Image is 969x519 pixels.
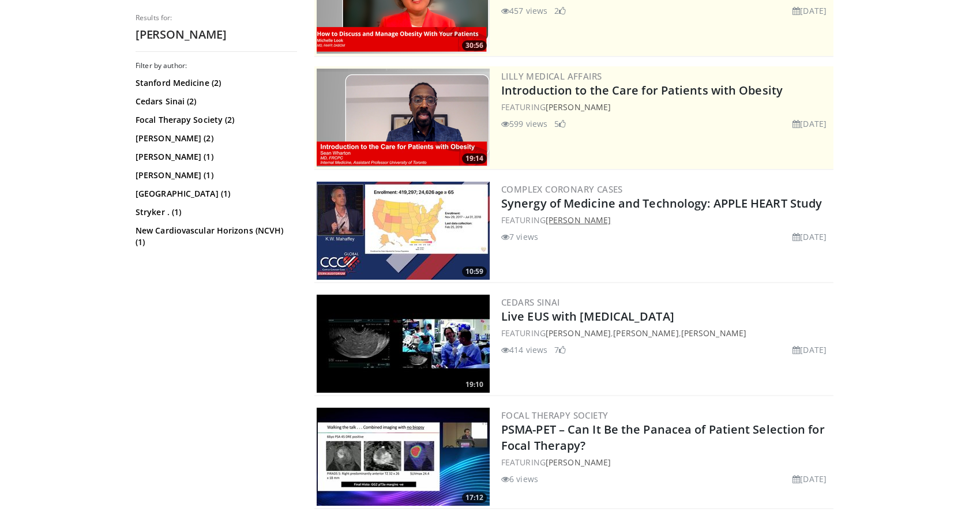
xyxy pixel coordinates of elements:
a: [PERSON_NAME] [546,457,611,468]
li: 7 [554,344,566,356]
a: [PERSON_NAME] (1) [136,151,294,163]
a: [PERSON_NAME] [681,328,746,339]
a: [GEOGRAPHIC_DATA] (1) [136,188,294,200]
a: [PERSON_NAME] [546,215,611,225]
a: 19:14 [317,69,490,167]
a: 17:12 [317,408,490,506]
h3: Filter by author: [136,61,297,70]
a: 10:59 [317,182,490,280]
li: 2 [554,5,566,17]
span: 10:59 [462,266,487,277]
a: Focal Therapy Society [501,409,608,421]
a: Live EUS with [MEDICAL_DATA] [501,309,674,324]
a: Focal Therapy Society (2) [136,114,294,126]
img: bfc3bb9c-fe97-4fd3-8cb8-ccffabb9fff0.300x170_q85_crop-smart_upscale.jpg [317,295,490,393]
a: 19:10 [317,295,490,393]
li: [DATE] [793,5,827,17]
a: Synergy of Medicine and Technology: APPLE HEART Study [501,195,822,211]
li: [DATE] [793,118,827,130]
h2: [PERSON_NAME] [136,27,297,42]
li: 457 views [501,5,547,17]
li: 5 [554,118,566,130]
li: 7 views [501,231,538,243]
div: FEATURING , , [501,327,831,339]
a: New Cardiovascular Horizons (NCVH) (1) [136,225,294,248]
li: 414 views [501,344,547,356]
a: [PERSON_NAME] [613,328,678,339]
li: [DATE] [793,231,827,243]
li: 599 views [501,118,547,130]
a: Introduction to the Care for Patients with Obesity [501,82,783,98]
a: [PERSON_NAME] [546,328,611,339]
li: 6 views [501,473,538,485]
a: Cedars Sinai (2) [136,96,294,107]
a: [PERSON_NAME] (2) [136,133,294,144]
p: Results for: [136,13,297,22]
span: 30:56 [462,40,487,51]
li: [DATE] [793,473,827,485]
div: FEATURING [501,456,831,468]
span: 19:14 [462,153,487,164]
a: Complex Coronary Cases [501,183,623,195]
a: [PERSON_NAME] [546,101,611,112]
img: acc2e291-ced4-4dd5-b17b-d06994da28f3.png.300x170_q85_crop-smart_upscale.png [317,69,490,167]
a: Cedars Sinai [501,296,560,308]
img: dff8a4d3-828e-4b56-a726-d0aeda4e30ea.300x170_q85_crop-smart_upscale.jpg [317,408,490,506]
a: Stryker . (1) [136,206,294,218]
a: Stanford Medicine (2) [136,77,294,89]
a: Lilly Medical Affairs [501,70,602,82]
div: FEATURING [501,214,831,226]
span: 17:12 [462,492,487,503]
a: PSMA-PET – Can It Be the Panacea of Patient Selection for Focal Therapy? [501,422,825,453]
a: [PERSON_NAME] (1) [136,170,294,181]
span: 19:10 [462,379,487,390]
li: [DATE] [793,344,827,356]
div: FEATURING [501,101,831,113]
img: 16af9d1d-50a7-4ccf-8de9-69278d895f8e.300x170_q85_crop-smart_upscale.jpg [317,182,490,280]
